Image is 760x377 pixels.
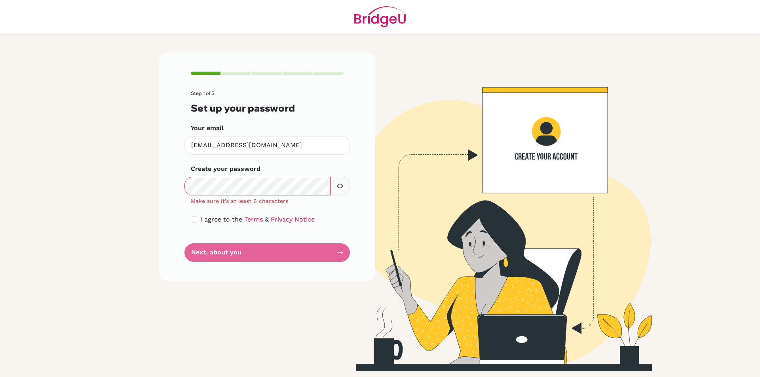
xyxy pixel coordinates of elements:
[191,123,224,133] label: Your email
[191,102,344,114] h3: Set up your password
[184,197,350,205] div: Make sure it's at least 6 characters
[184,136,350,155] input: Insert your email*
[200,216,242,223] span: I agree to the
[265,216,269,223] span: &
[267,53,718,371] img: Create your account
[244,216,263,223] a: Terms
[191,164,260,174] label: Create your password
[191,90,214,96] span: Step 1 of 5
[271,216,315,223] a: Privacy Notice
